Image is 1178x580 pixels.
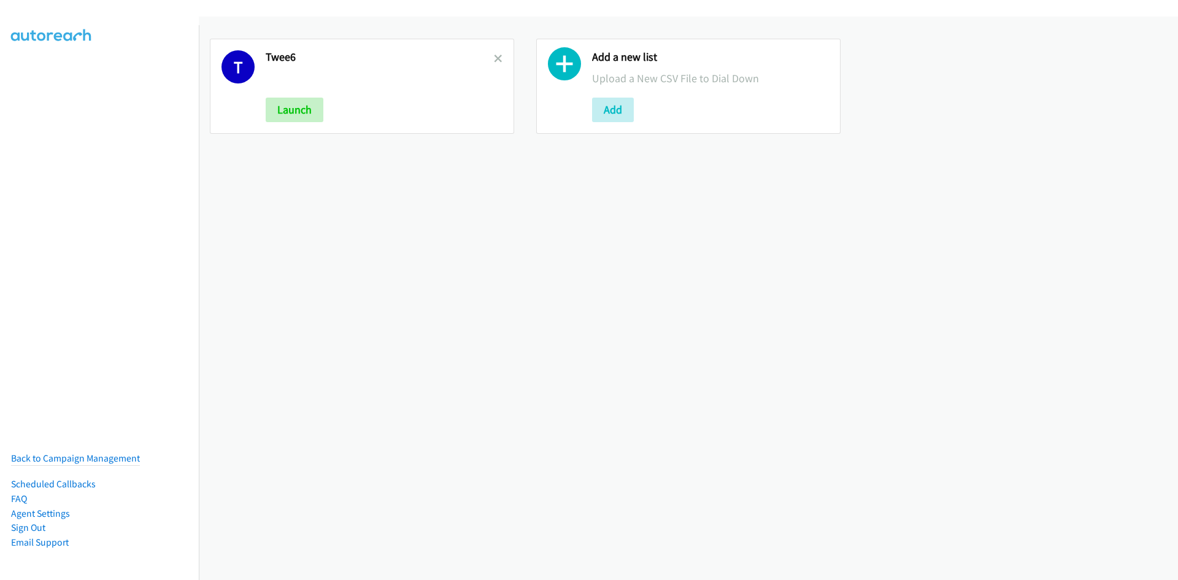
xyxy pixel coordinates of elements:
[221,50,255,83] h1: T
[11,478,96,490] a: Scheduled Callbacks
[11,508,70,519] a: Agent Settings
[592,98,634,122] button: Add
[11,493,27,505] a: FAQ
[266,98,323,122] button: Launch
[11,452,140,464] a: Back to Campaign Management
[592,50,829,64] h2: Add a new list
[11,536,69,548] a: Email Support
[266,50,494,64] h2: Twee6
[592,70,829,87] p: Upload a New CSV File to Dial Down
[11,522,45,533] a: Sign Out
